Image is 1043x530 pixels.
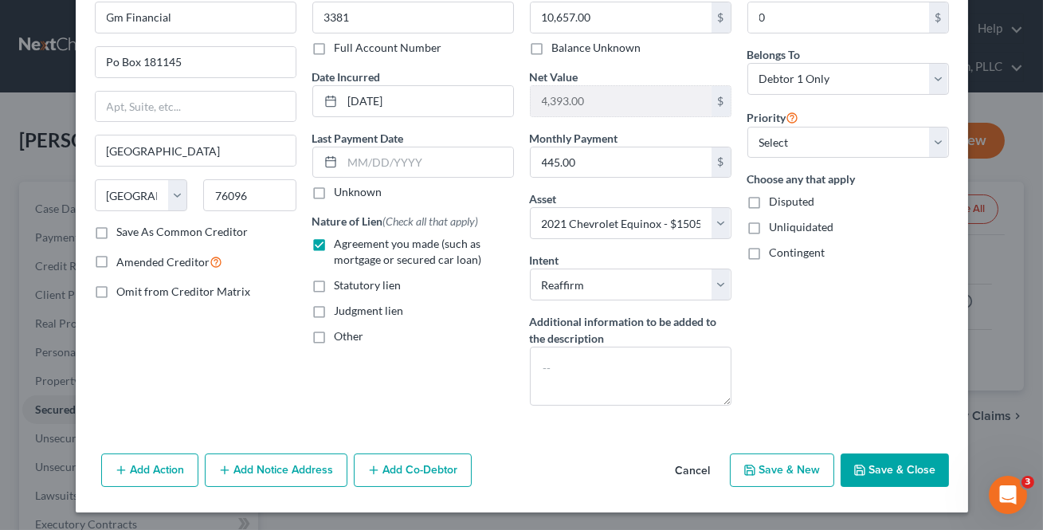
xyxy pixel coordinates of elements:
[530,130,618,147] label: Monthly Payment
[1021,476,1034,489] span: 3
[770,194,815,208] span: Disputed
[312,213,479,230] label: Nature of Lien
[96,92,296,122] input: Apt, Suite, etc...
[531,147,712,178] input: 0.00
[96,47,296,77] input: Enter address...
[712,86,731,116] div: $
[383,214,479,228] span: (Check all that apply)
[530,69,578,85] label: Net Value
[96,135,296,166] input: Enter city...
[712,147,731,178] div: $
[335,329,364,343] span: Other
[747,48,801,61] span: Belongs To
[770,220,834,234] span: Unliquidated
[117,255,210,269] span: Amended Creditor
[312,130,404,147] label: Last Payment Date
[530,313,731,347] label: Additional information to be added to the description
[335,278,402,292] span: Statutory lien
[531,86,712,116] input: 0.00
[343,147,513,178] input: MM/DD/YYYY
[770,245,825,259] span: Contingent
[747,171,949,187] label: Choose any that apply
[552,40,641,56] label: Balance Unknown
[117,285,251,298] span: Omit from Creditor Matrix
[343,86,513,116] input: MM/DD/YYYY
[663,455,723,487] button: Cancel
[335,40,442,56] label: Full Account Number
[312,69,381,85] label: Date Incurred
[312,2,514,33] input: XXXX
[117,224,249,240] label: Save As Common Creditor
[335,237,482,266] span: Agreement you made (such as mortgage or secured car loan)
[989,476,1027,514] iframe: Intercom live chat
[841,453,949,487] button: Save & Close
[335,304,404,317] span: Judgment lien
[530,192,557,206] span: Asset
[748,2,929,33] input: 0.00
[531,2,712,33] input: 0.00
[101,453,198,487] button: Add Action
[203,179,296,211] input: Enter zip...
[929,2,948,33] div: $
[354,453,472,487] button: Add Co-Debtor
[712,2,731,33] div: $
[335,184,382,200] label: Unknown
[205,453,347,487] button: Add Notice Address
[95,2,296,33] input: Search creditor by name...
[730,453,834,487] button: Save & New
[530,252,559,269] label: Intent
[747,108,799,127] label: Priority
